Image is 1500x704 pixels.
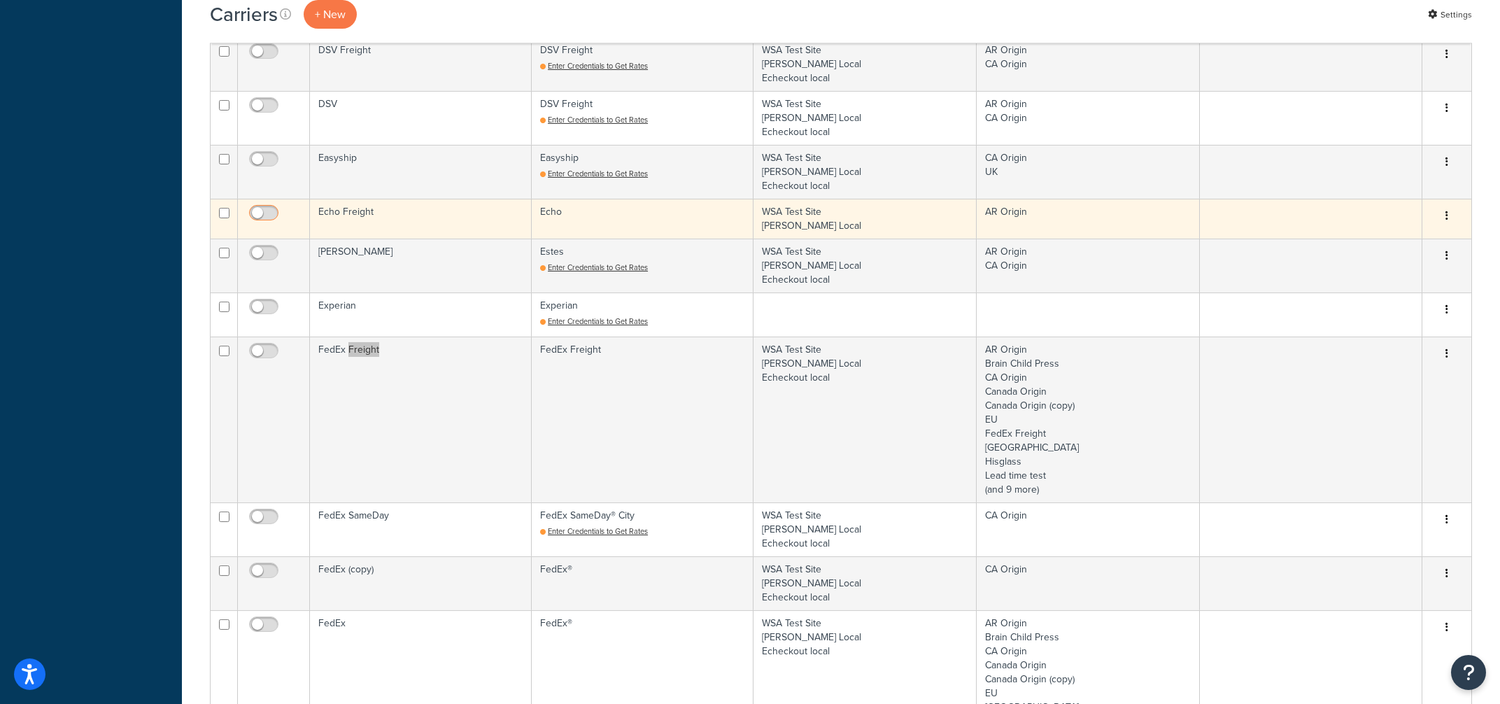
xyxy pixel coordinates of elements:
a: Enter Credentials to Get Rates [540,60,648,71]
span: Enter Credentials to Get Rates [548,168,648,179]
td: FedEx SameDay [310,502,532,556]
td: Easyship [310,145,532,199]
td: DSV Freight [310,37,532,91]
td: FedEx Freight [532,337,753,502]
td: FedEx (copy) [310,556,532,610]
td: DSV Freight [532,37,753,91]
button: Open Resource Center [1451,655,1486,690]
td: WSA Test Site [PERSON_NAME] Local Echeckout local [753,145,977,199]
td: FedEx SameDay® City [532,502,753,556]
td: DSV Freight [532,91,753,145]
a: Settings [1428,5,1472,24]
td: WSA Test Site [PERSON_NAME] Local [753,199,977,239]
td: DSV [310,91,532,145]
a: Enter Credentials to Get Rates [540,316,648,327]
td: AR Origin [977,199,1200,239]
td: AR Origin Brain Child Press CA Origin Canada Origin Canada Origin (copy) EU FedEx Freight [GEOGRA... [977,337,1200,502]
span: Enter Credentials to Get Rates [548,60,648,71]
td: FedEx® [532,556,753,610]
span: Enter Credentials to Get Rates [548,316,648,327]
td: WSA Test Site [PERSON_NAME] Local Echeckout local [753,91,977,145]
a: Enter Credentials to Get Rates [540,526,648,537]
td: WSA Test Site [PERSON_NAME] Local Echeckout local [753,556,977,610]
a: Enter Credentials to Get Rates [540,168,648,179]
td: AR Origin CA Origin [977,37,1200,91]
td: CA Origin UK [977,145,1200,199]
td: CA Origin [977,502,1200,556]
td: Estes [532,239,753,293]
td: Experian [532,293,753,337]
td: WSA Test Site [PERSON_NAME] Local Echeckout local [753,239,977,293]
span: Enter Credentials to Get Rates [548,114,648,125]
td: [PERSON_NAME] [310,239,532,293]
td: Echo Freight [310,199,532,239]
a: Enter Credentials to Get Rates [540,262,648,273]
h1: Carriers [210,1,278,28]
td: WSA Test Site [PERSON_NAME] Local Echeckout local [753,337,977,502]
td: AR Origin CA Origin [977,91,1200,145]
td: Experian [310,293,532,337]
td: Easyship [532,145,753,199]
td: Echo [532,199,753,239]
a: Enter Credentials to Get Rates [540,114,648,125]
span: Enter Credentials to Get Rates [548,262,648,273]
td: WSA Test Site [PERSON_NAME] Local Echeckout local [753,502,977,556]
td: AR Origin CA Origin [977,239,1200,293]
span: Enter Credentials to Get Rates [548,526,648,537]
td: FedEx Freight [310,337,532,502]
td: CA Origin [977,556,1200,610]
td: WSA Test Site [PERSON_NAME] Local Echeckout local [753,37,977,91]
